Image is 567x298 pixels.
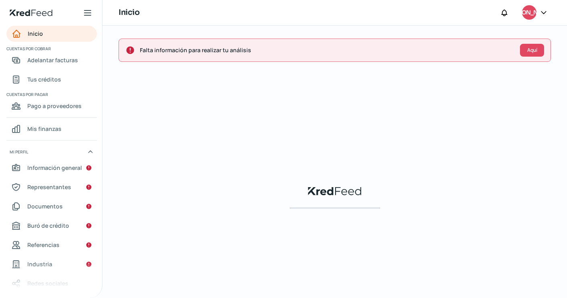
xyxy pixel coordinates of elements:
a: Mis finanzas [6,121,97,137]
a: Referencias [6,237,97,253]
span: Cuentas por pagar [6,91,96,98]
span: Tus créditos [27,74,61,84]
a: Buró de crédito [6,218,97,234]
a: Adelantar facturas [6,52,97,68]
span: [PERSON_NAME] [507,8,551,18]
span: Información general [27,163,82,173]
a: Industria [6,256,97,272]
a: Documentos [6,198,97,214]
span: Representantes [27,182,71,192]
span: Industria [27,259,52,269]
h1: Inicio [119,7,139,18]
span: Redes sociales [27,278,68,288]
a: Tus créditos [6,71,97,88]
span: Mi perfil [10,148,28,155]
a: Inicio [6,26,97,42]
span: Cuentas por cobrar [6,45,96,52]
span: Referencias [27,240,59,250]
a: Representantes [6,179,97,195]
a: Información general [6,160,97,176]
span: Mis finanzas [27,124,61,134]
a: Pago a proveedores [6,98,97,114]
button: Aquí [520,44,544,57]
span: Documentos [27,201,63,211]
span: Inicio [28,29,43,39]
a: Redes sociales [6,276,97,292]
span: Aquí [527,48,537,53]
span: Pago a proveedores [27,101,82,111]
span: Adelantar facturas [27,55,78,65]
span: Falta información para realizar tu análisis [140,45,514,55]
span: Buró de crédito [27,220,69,231]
